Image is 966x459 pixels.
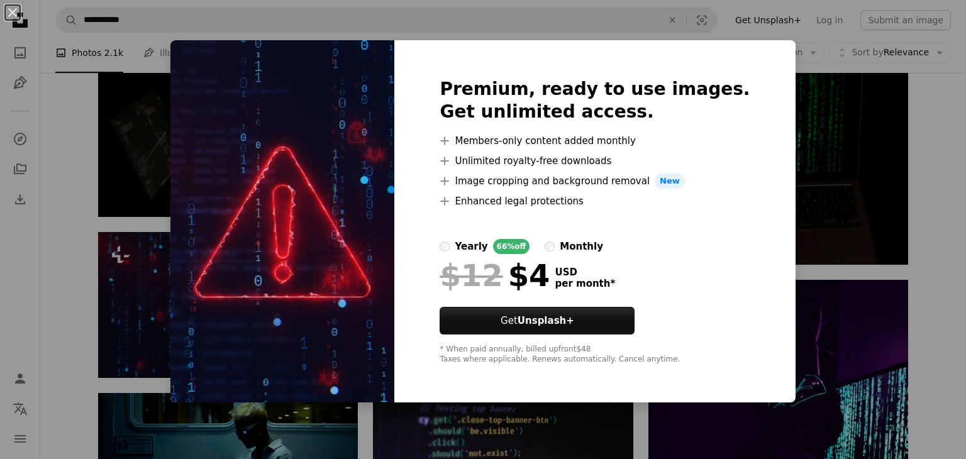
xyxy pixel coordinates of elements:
li: Image cropping and background removal [440,174,750,189]
div: yearly [455,239,487,254]
img: premium_photo-1733317302666-82fb00a68109 [170,40,394,402]
div: * When paid annually, billed upfront $48 Taxes where applicable. Renews automatically. Cancel any... [440,345,750,365]
span: New [655,174,685,189]
li: Enhanced legal protections [440,194,750,209]
span: $12 [440,259,502,292]
div: 66% off [493,239,530,254]
div: $4 [440,259,550,292]
span: per month * [555,278,615,289]
li: Unlimited royalty-free downloads [440,153,750,169]
strong: Unsplash+ [518,315,574,326]
input: monthly [545,241,555,252]
button: GetUnsplash+ [440,307,635,335]
span: USD [555,267,615,278]
h2: Premium, ready to use images. Get unlimited access. [440,78,750,123]
div: monthly [560,239,603,254]
li: Members-only content added monthly [440,133,750,148]
input: yearly66%off [440,241,450,252]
